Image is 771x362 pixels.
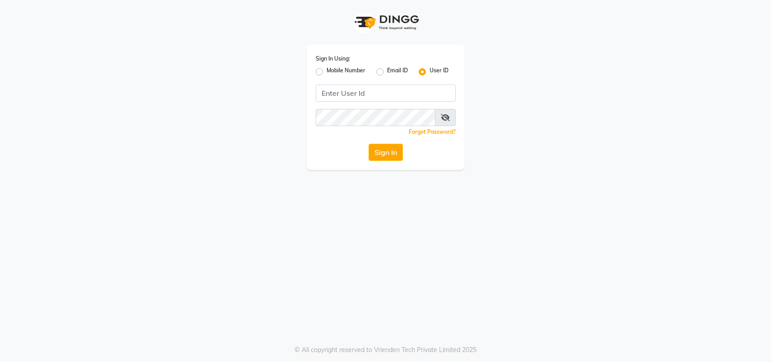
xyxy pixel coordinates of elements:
label: Email ID [387,66,408,77]
label: User ID [430,66,449,77]
input: Username [316,85,456,102]
input: Username [316,109,435,126]
a: Forgot Password? [409,128,456,135]
button: Sign In [369,144,403,161]
label: Mobile Number [327,66,365,77]
label: Sign In Using: [316,55,350,63]
img: logo1.svg [350,9,422,36]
